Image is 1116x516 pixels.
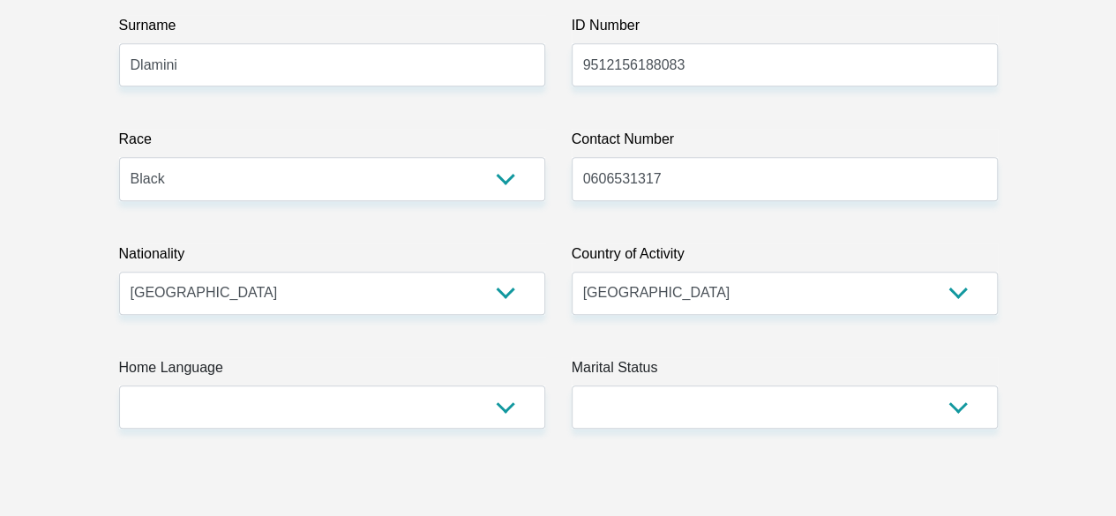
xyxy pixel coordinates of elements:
[572,243,998,272] label: Country of Activity
[119,243,545,272] label: Nationality
[572,43,998,86] input: ID Number
[119,15,545,43] label: Surname
[572,15,998,43] label: ID Number
[572,357,998,385] label: Marital Status
[119,129,545,157] label: Race
[119,43,545,86] input: Surname
[119,357,545,385] label: Home Language
[572,157,998,200] input: Contact Number
[572,129,998,157] label: Contact Number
